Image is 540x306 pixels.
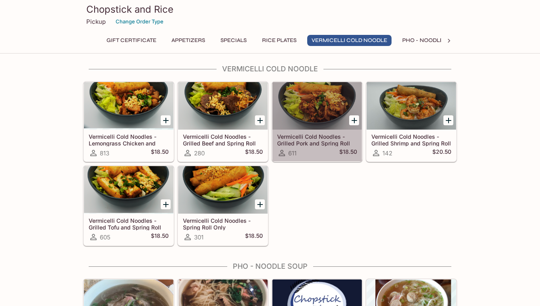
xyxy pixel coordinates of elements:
[371,133,451,146] h5: Vermicelli Cold Noodles - Grilled Shrimp and Spring Roll
[178,166,268,214] div: Vermicelli Cold Noodles - Spring Roll Only
[443,115,453,125] button: Add Vermicelli Cold Noodles - Grilled Shrimp and Spring Roll
[102,35,161,46] button: Gift Certificate
[100,233,110,241] span: 605
[272,82,362,130] div: Vermicelli Cold Noodles - Grilled Pork and Spring Roll
[255,115,265,125] button: Add Vermicelli Cold Noodles - Grilled Beef and Spring Roll
[161,199,171,209] button: Add Vermicelli Cold Noodles - Grilled Tofu and Spring Roll
[367,82,456,130] div: Vermicelli Cold Noodles - Grilled Shrimp and Spring Roll
[89,133,169,146] h5: Vermicelli Cold Noodles - Lemongrass Chicken and Spring Roll
[86,18,106,25] p: Pickup
[398,35,464,46] button: Pho - Noodle Soup
[288,149,297,157] span: 611
[183,133,263,146] h5: Vermicelli Cold Noodles - Grilled Beef and Spring Roll
[432,148,451,158] h5: $20.50
[216,35,251,46] button: Specials
[83,262,457,271] h4: Pho - Noodle Soup
[83,65,457,73] h4: Vermicelli Cold Noodle
[307,35,392,46] button: Vermicelli Cold Noodle
[86,3,454,15] h3: Chopstick and Rice
[382,149,392,157] span: 142
[366,82,456,162] a: Vermicelli Cold Noodles - Grilled Shrimp and Spring Roll142$20.50
[194,149,205,157] span: 280
[112,15,167,28] button: Change Order Type
[100,149,109,157] span: 813
[339,148,357,158] h5: $18.50
[245,232,263,242] h5: $18.50
[84,82,174,162] a: Vermicelli Cold Noodles - Lemongrass Chicken and Spring Roll813$18.50
[151,148,169,158] h5: $18.50
[255,199,265,209] button: Add Vermicelli Cold Noodles - Spring Roll Only
[84,166,174,246] a: Vermicelli Cold Noodles - Grilled Tofu and Spring Roll605$18.50
[151,232,169,242] h5: $18.50
[272,82,362,162] a: Vermicelli Cold Noodles - Grilled Pork and Spring Roll611$18.50
[84,166,173,214] div: Vermicelli Cold Noodles - Grilled Tofu and Spring Roll
[258,35,301,46] button: Rice Plates
[183,217,263,230] h5: Vermicelli Cold Noodles - Spring Roll Only
[89,217,169,230] h5: Vermicelli Cold Noodles - Grilled Tofu and Spring Roll
[349,115,359,125] button: Add Vermicelli Cold Noodles - Grilled Pork and Spring Roll
[277,133,357,146] h5: Vermicelli Cold Noodles - Grilled Pork and Spring Roll
[84,82,173,130] div: Vermicelli Cold Noodles - Lemongrass Chicken and Spring Roll
[167,35,209,46] button: Appetizers
[194,233,203,241] span: 301
[178,166,268,246] a: Vermicelli Cold Noodles - Spring Roll Only301$18.50
[178,82,268,162] a: Vermicelli Cold Noodles - Grilled Beef and Spring Roll280$18.50
[178,82,268,130] div: Vermicelli Cold Noodles - Grilled Beef and Spring Roll
[161,115,171,125] button: Add Vermicelli Cold Noodles - Lemongrass Chicken and Spring Roll
[245,148,263,158] h5: $18.50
